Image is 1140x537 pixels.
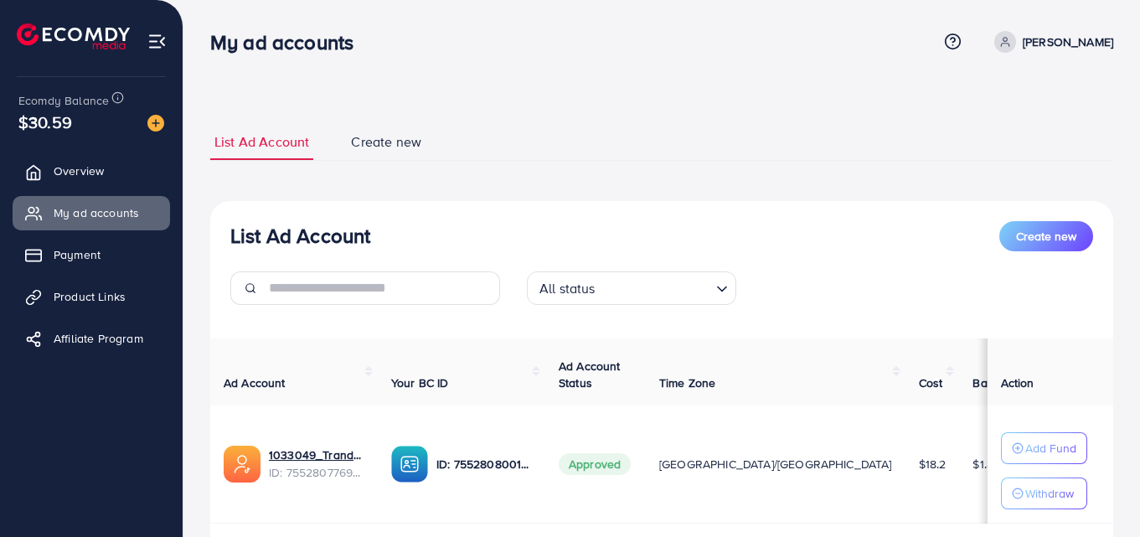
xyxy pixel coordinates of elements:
iframe: Chat [1069,462,1127,524]
a: Overview [13,154,170,188]
img: ic-ba-acc.ded83a64.svg [391,446,428,483]
span: My ad accounts [54,204,139,221]
img: logo [17,23,130,49]
button: Add Fund [1001,432,1087,464]
div: <span class='underline'>1033049_Trand Era_1758525235875</span></br>7552807769917669384 [269,447,364,481]
img: image [147,115,164,132]
p: Withdraw [1025,483,1074,503]
p: Add Fund [1025,438,1076,458]
span: Balance [972,374,1017,391]
span: Cost [919,374,943,391]
span: Time Zone [659,374,715,391]
img: menu [147,32,167,51]
h3: List Ad Account [230,224,370,248]
p: [PERSON_NAME] [1023,32,1113,52]
a: [PERSON_NAME] [988,31,1113,53]
span: Approved [559,453,631,475]
span: Action [1001,374,1034,391]
span: Create new [351,132,421,152]
span: Ad Account [224,374,286,391]
span: ID: 7552807769917669384 [269,464,364,481]
button: Withdraw [1001,478,1087,509]
a: Payment [13,238,170,271]
span: $1.8 [972,456,993,472]
a: Affiliate Program [13,322,170,355]
a: 1033049_Trand Era_1758525235875 [269,447,364,463]
span: Ecomdy Balance [18,92,109,109]
span: $30.59 [18,110,72,134]
span: List Ad Account [214,132,309,152]
span: Overview [54,163,104,179]
h3: My ad accounts [210,30,367,54]
span: [GEOGRAPHIC_DATA]/[GEOGRAPHIC_DATA] [659,456,892,472]
p: ID: 7552808001163968529 [436,454,532,474]
span: Product Links [54,288,126,305]
a: My ad accounts [13,196,170,230]
button: Create new [999,221,1093,251]
input: Search for option [601,273,709,301]
span: Ad Account Status [559,358,621,391]
span: $18.2 [919,456,947,472]
img: ic-ads-acc.e4c84228.svg [224,446,260,483]
div: Search for option [527,271,736,305]
span: All status [536,276,599,301]
span: Affiliate Program [54,330,143,347]
span: Create new [1016,228,1076,245]
span: Payment [54,246,101,263]
a: Product Links [13,280,170,313]
span: Your BC ID [391,374,449,391]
